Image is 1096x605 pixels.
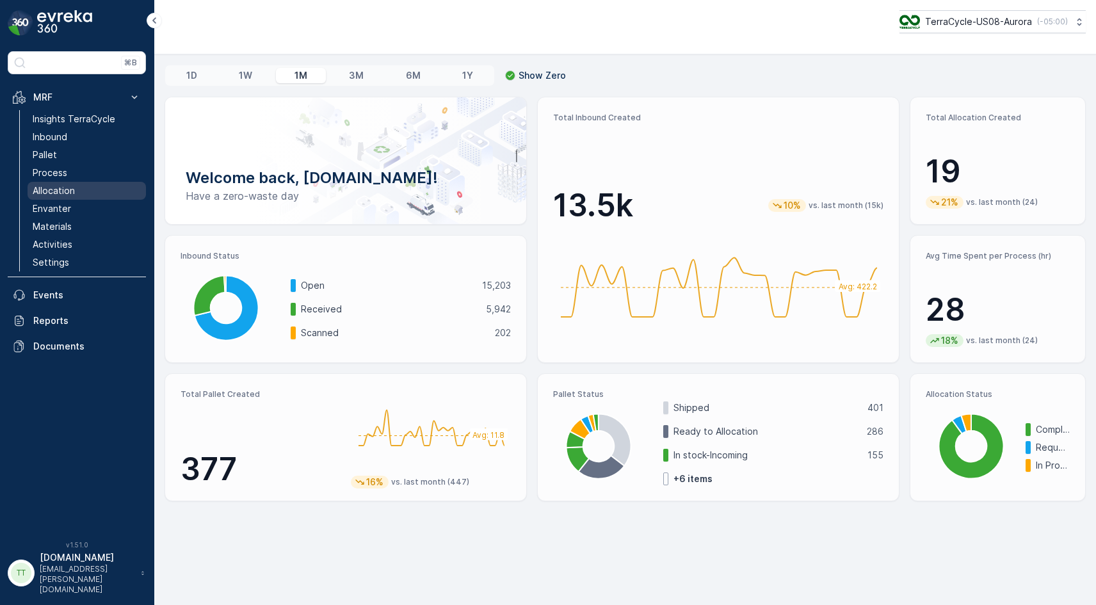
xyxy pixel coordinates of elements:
[8,282,146,308] a: Events
[809,200,883,211] p: vs. last month (15k)
[33,113,115,125] p: Insights TerraCycle
[28,218,146,236] a: Materials
[33,202,71,215] p: Envanter
[926,152,1070,191] p: 19
[553,113,883,123] p: Total Inbound Created
[1037,17,1068,27] p: ( -05:00 )
[28,182,146,200] a: Allocation
[899,10,1086,33] button: TerraCycle-US08-Aurora(-05:00)
[33,289,141,302] p: Events
[1036,441,1070,454] p: Requested
[28,128,146,146] a: Inbound
[33,166,67,179] p: Process
[181,450,341,488] p: 377
[28,200,146,218] a: Envanter
[33,91,120,104] p: MRF
[553,389,883,399] p: Pallet Status
[186,188,506,204] p: Have a zero-waste day
[124,58,137,68] p: ⌘B
[8,551,146,595] button: TT[DOMAIN_NAME][EMAIL_ADDRESS][PERSON_NAME][DOMAIN_NAME]
[782,199,802,212] p: 10%
[33,131,67,143] p: Inbound
[926,113,1070,123] p: Total Allocation Created
[406,69,421,82] p: 6M
[28,110,146,128] a: Insights TerraCycle
[486,303,511,316] p: 5,942
[8,85,146,110] button: MRF
[673,401,859,414] p: Shipped
[239,69,252,82] p: 1W
[867,425,883,438] p: 286
[28,164,146,182] a: Process
[40,564,134,595] p: [EMAIL_ADDRESS][PERSON_NAME][DOMAIN_NAME]
[8,308,146,334] a: Reports
[349,69,364,82] p: 3M
[899,15,920,29] img: image_ci7OI47.png
[966,335,1038,346] p: vs. last month (24)
[926,389,1070,399] p: Allocation Status
[33,149,57,161] p: Pallet
[33,220,72,233] p: Materials
[1036,423,1070,436] p: Completed
[28,254,146,271] a: Settings
[391,477,469,487] p: vs. last month (447)
[28,146,146,164] a: Pallet
[33,314,141,327] p: Reports
[33,238,72,251] p: Activities
[673,449,859,462] p: In stock-Incoming
[926,291,1070,329] p: 28
[926,251,1070,261] p: Avg Time Spent per Process (hr)
[33,184,75,197] p: Allocation
[181,389,341,399] p: Total Pallet Created
[673,472,713,485] p: + 6 items
[867,401,883,414] p: 401
[462,69,473,82] p: 1Y
[294,69,307,82] p: 1M
[33,340,141,353] p: Documents
[365,476,385,488] p: 16%
[33,256,69,269] p: Settings
[495,327,511,339] p: 202
[966,197,1038,207] p: vs. last month (24)
[673,425,858,438] p: Ready to Allocation
[186,69,197,82] p: 1D
[8,541,146,549] span: v 1.51.0
[301,303,478,316] p: Received
[28,236,146,254] a: Activities
[8,10,33,36] img: logo
[553,186,633,225] p: 13.5k
[301,279,474,292] p: Open
[1036,459,1070,472] p: In Progress
[940,334,960,347] p: 18%
[181,251,511,261] p: Inbound Status
[925,15,1032,28] p: TerraCycle-US08-Aurora
[519,69,566,82] p: Show Zero
[482,279,511,292] p: 15,203
[940,196,960,209] p: 21%
[11,563,31,583] div: TT
[301,327,487,339] p: Scanned
[867,449,883,462] p: 155
[37,10,92,36] img: logo_dark-DEwI_e13.png
[186,168,506,188] p: Welcome back, [DOMAIN_NAME]!
[8,334,146,359] a: Documents
[40,551,134,564] p: [DOMAIN_NAME]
